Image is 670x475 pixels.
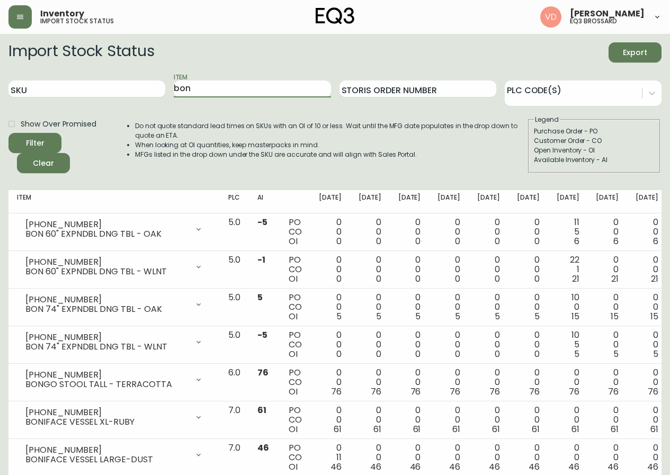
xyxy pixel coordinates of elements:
[319,443,342,472] div: 0 11
[653,235,658,247] span: 6
[415,235,421,247] span: 0
[450,386,460,398] span: 76
[8,133,61,153] button: Filter
[17,255,211,279] div: [PHONE_NUMBER]BON 60" EXPNDBL DNG TBL - WLNT
[319,218,342,246] div: 0 0
[336,310,342,322] span: 5
[220,364,249,401] td: 6.0
[636,330,658,359] div: 0 0
[534,127,655,136] div: Purchase Order - PO
[647,461,658,473] span: 46
[25,229,188,239] div: BON 60" EXPNDBL DNG TBL - OAK
[587,190,627,213] th: [DATE]
[415,310,421,322] span: 5
[557,368,579,397] div: 0 0
[359,255,381,284] div: 0 0
[636,218,658,246] div: 0 0
[257,442,269,454] span: 46
[25,257,188,267] div: [PHONE_NUMBER]
[257,216,267,228] span: -5
[534,146,655,155] div: Open Inventory - OI
[289,330,302,359] div: PO CO
[529,461,540,473] span: 46
[25,267,188,276] div: BON 60" EXPNDBL DNG TBL - WLNT
[608,386,619,398] span: 76
[310,190,350,213] th: [DATE]
[617,46,653,59] span: Export
[398,293,421,321] div: 0 0
[557,330,579,359] div: 10 5
[289,368,302,397] div: PO CO
[25,455,188,464] div: BONIFACE VESSEL LARGE-DUST
[477,406,500,434] div: 0 0
[21,119,96,130] span: Show Over Promised
[517,293,540,321] div: 0 0
[289,310,298,322] span: OI
[570,18,617,24] h5: eq3 brossard
[376,273,381,285] span: 0
[613,235,619,247] span: 6
[449,461,460,473] span: 46
[25,333,188,342] div: [PHONE_NUMBER]
[319,255,342,284] div: 0 0
[437,218,460,246] div: 0 0
[319,293,342,321] div: 0 0
[437,330,460,359] div: 0 0
[596,330,619,359] div: 0 0
[220,289,249,326] td: 5.0
[257,254,265,266] span: -1
[413,423,421,435] span: 61
[25,304,188,314] div: BON 74" EXPNDBL DNG TBL - OAK
[636,368,658,397] div: 0 0
[398,218,421,246] div: 0 0
[289,423,298,435] span: OI
[25,342,188,352] div: BON 74" EXPNDBL DNG TBL - WLNT
[370,461,381,473] span: 46
[359,330,381,359] div: 0 0
[25,380,188,389] div: BONGO STOOL TALL - TERRACOTTA
[429,190,469,213] th: [DATE]
[529,386,540,398] span: 76
[437,368,460,397] div: 0 0
[135,150,527,159] li: MFGs listed in the drop down under the SKU are accurate and will align with Sales Portal.
[398,406,421,434] div: 0 0
[8,42,154,62] h2: Import Stock Status
[17,406,211,429] div: [PHONE_NUMBER]BONIFACE VESSEL XL-RUBY
[376,310,381,322] span: 5
[455,310,460,322] span: 5
[376,348,381,360] span: 0
[596,443,619,472] div: 0 0
[373,423,381,435] span: 61
[596,368,619,397] div: 0 0
[289,218,302,246] div: PO CO
[40,18,114,24] h5: import stock status
[548,190,588,213] th: [DATE]
[532,423,540,435] span: 61
[398,443,421,472] div: 0 0
[25,157,61,170] span: Clear
[289,348,298,360] span: OI
[410,461,421,473] span: 46
[489,461,500,473] span: 46
[336,273,342,285] span: 0
[517,368,540,397] div: 0 0
[25,445,188,455] div: [PHONE_NUMBER]
[220,326,249,364] td: 5.0
[651,273,658,285] span: 21
[336,235,342,247] span: 0
[568,461,579,473] span: 46
[40,10,84,18] span: Inventory
[398,368,421,397] div: 0 0
[557,443,579,472] div: 0 0
[653,348,658,360] span: 5
[289,255,302,284] div: PO CO
[534,235,540,247] span: 0
[636,255,658,284] div: 0 0
[390,190,430,213] th: [DATE]
[455,348,460,360] span: 0
[557,255,579,284] div: 22 1
[611,423,619,435] span: 61
[336,348,342,360] span: 0
[330,461,342,473] span: 46
[135,121,527,140] li: Do not quote standard lead times on SKUs with an OI of 10 or less. Wait until the MFG date popula...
